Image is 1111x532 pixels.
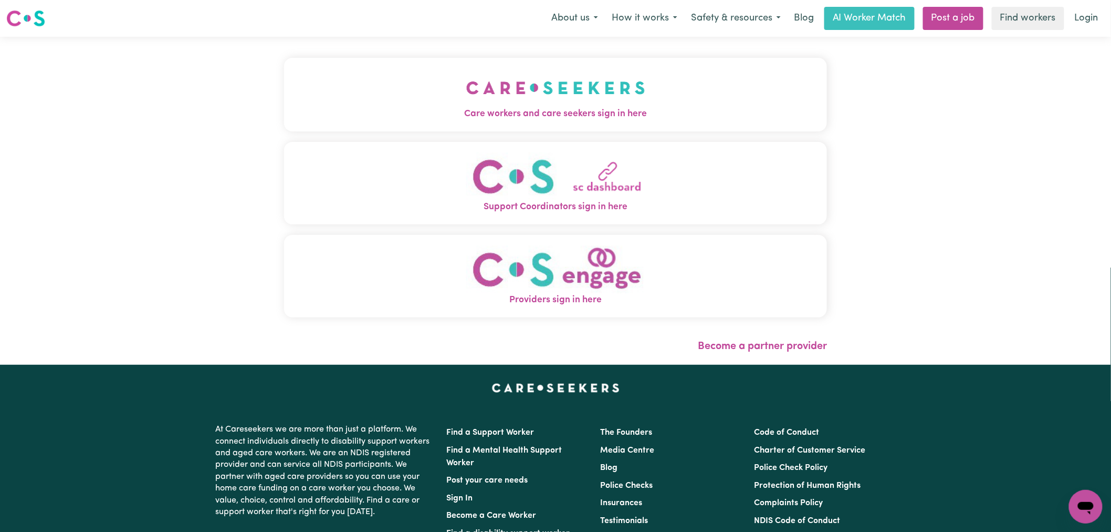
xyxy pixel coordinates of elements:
[698,341,827,352] a: Become a partner provider
[446,428,534,437] a: Find a Support Worker
[6,9,45,28] img: Careseekers logo
[992,7,1064,30] a: Find workers
[824,7,915,30] a: AI Worker Match
[215,420,434,522] p: At Careseekers we are more than just a platform. We connect individuals directly to disability su...
[284,58,827,131] button: Care workers and care seekers sign in here
[446,511,536,520] a: Become a Care Worker
[754,446,866,455] a: Charter of Customer Service
[6,6,45,30] a: Careseekers logo
[600,482,653,490] a: Police Checks
[284,142,827,224] button: Support Coordinators sign in here
[600,446,654,455] a: Media Centre
[284,107,827,121] span: Care workers and care seekers sign in here
[284,235,827,318] button: Providers sign in here
[600,428,652,437] a: The Founders
[446,446,562,467] a: Find a Mental Health Support Worker
[754,428,820,437] a: Code of Conduct
[754,482,861,490] a: Protection of Human Rights
[1069,490,1103,524] iframe: Button to launch messaging window
[684,7,788,29] button: Safety & resources
[446,494,473,503] a: Sign In
[544,7,605,29] button: About us
[788,7,820,30] a: Blog
[1068,7,1105,30] a: Login
[754,499,823,507] a: Complaints Policy
[605,7,684,29] button: How it works
[754,464,828,472] a: Police Check Policy
[284,200,827,214] span: Support Coordinators sign in here
[284,293,827,307] span: Providers sign in here
[492,384,620,392] a: Careseekers home page
[600,499,642,507] a: Insurances
[600,464,617,472] a: Blog
[923,7,983,30] a: Post a job
[600,517,648,525] a: Testimonials
[754,517,841,525] a: NDIS Code of Conduct
[446,476,528,485] a: Post your care needs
